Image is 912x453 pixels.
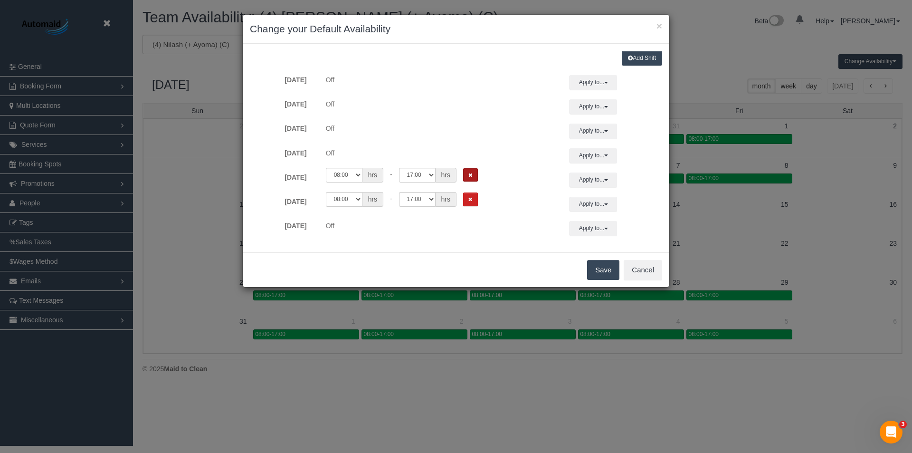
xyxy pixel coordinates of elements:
[570,124,617,138] button: Apply to...
[285,99,306,109] label: [DATE]
[326,125,334,132] span: Off
[587,260,619,280] button: Save
[463,168,478,182] button: Remove Shift
[362,168,383,183] span: hrs
[362,192,383,207] span: hrs
[463,193,478,206] button: Remove Shift
[436,192,456,207] span: hrs
[570,99,617,114] button: Apply to...
[326,100,334,108] span: Off
[570,75,617,90] button: Apply to...
[624,260,662,280] button: Cancel
[250,22,662,36] h3: Change your Default Availability
[285,197,306,206] label: [DATE]
[285,173,306,182] label: [DATE]
[899,421,907,428] span: 3
[285,124,306,133] label: [DATE]
[436,168,456,183] span: hrs
[285,221,306,231] label: [DATE]
[570,173,617,187] button: Apply to...
[285,75,306,85] label: [DATE]
[390,195,392,202] span: -
[326,149,334,157] span: Off
[243,15,669,287] sui-modal: Change your Default Availability
[326,222,334,230] span: Off
[570,221,617,236] button: Apply to...
[880,421,902,443] iframe: Intercom live chat
[326,76,334,84] span: Off
[656,21,662,31] button: ×
[622,51,662,66] button: Add Shift
[390,171,392,178] span: -
[570,148,617,163] button: Apply to...
[285,148,306,158] label: [DATE]
[570,197,617,212] button: Apply to...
